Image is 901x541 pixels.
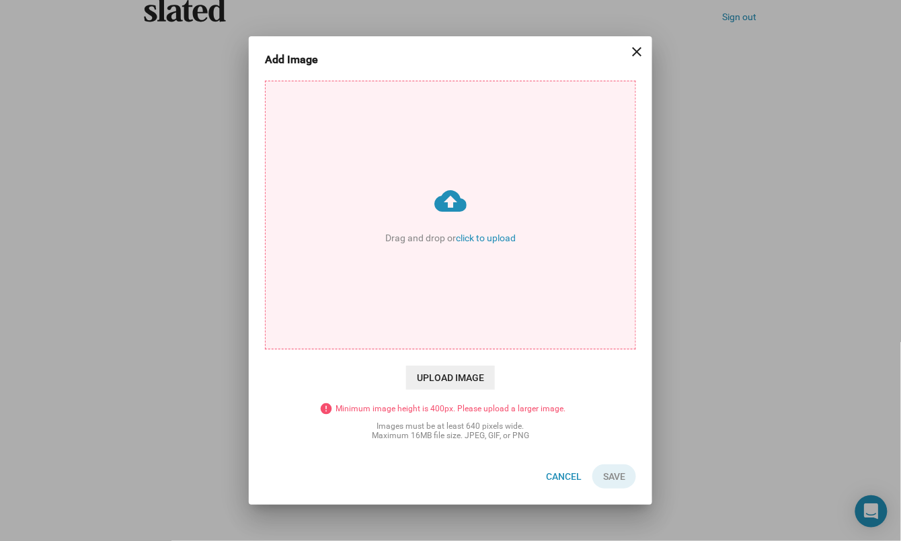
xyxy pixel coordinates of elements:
h3: Add Image [265,52,337,67]
mat-icon: error [319,402,333,415]
button: Cancel [535,464,592,489]
span: Cancel [546,464,582,489]
div: Images must be at least 640 pixels wide. Maximum 16MB file size. JPEG, GIF, or PNG [316,421,585,440]
button: Save [592,464,636,489]
div: Minimum image height is 400px. Please upload a larger image. [316,398,585,413]
span: Save [603,464,625,489]
span: Upload Image [406,366,495,390]
mat-icon: close [629,44,645,60]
